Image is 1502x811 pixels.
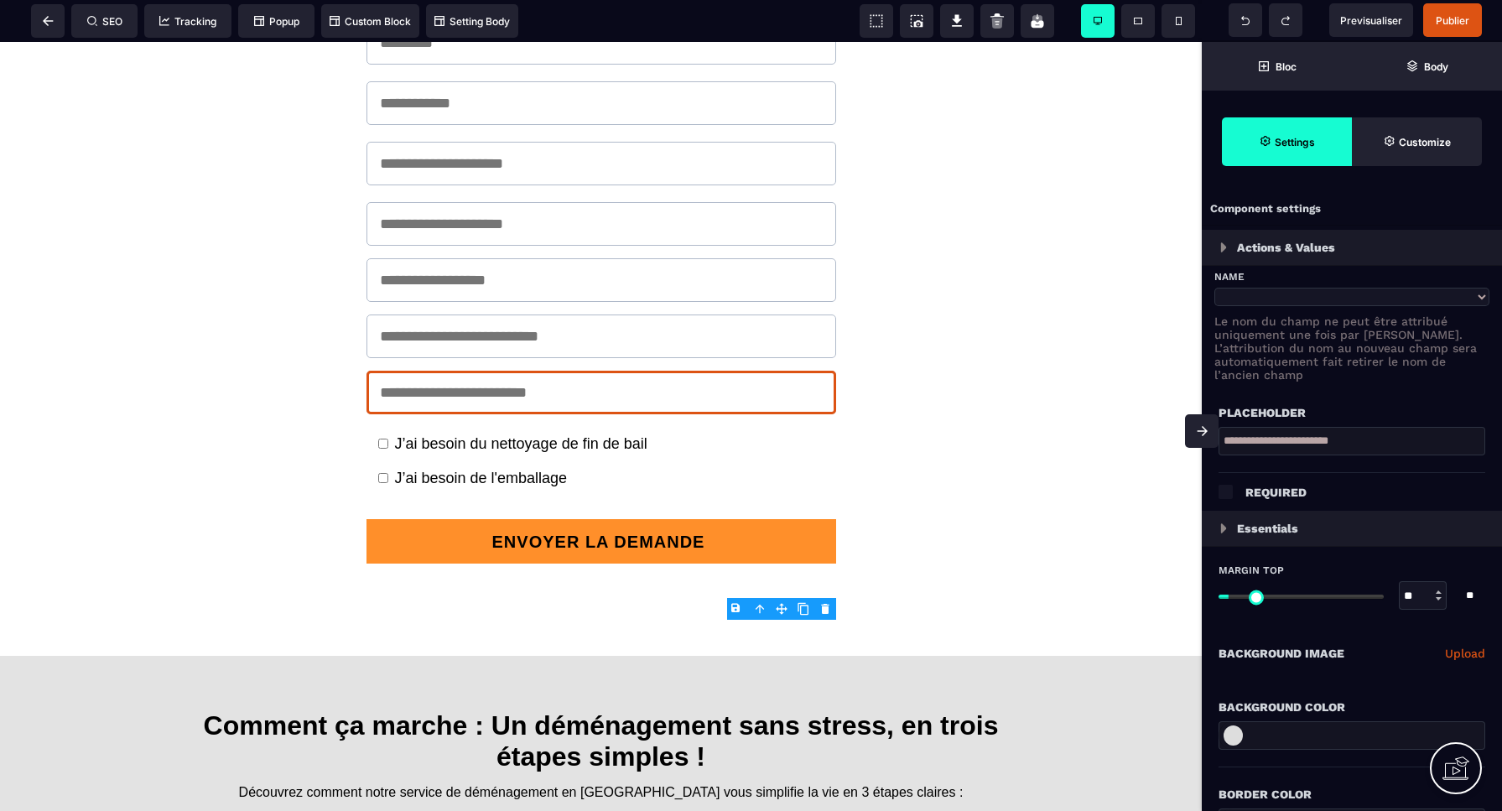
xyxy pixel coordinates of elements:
p: Le nom du champ ne peut être attribué uniquement une fois par [PERSON_NAME]. L’attribution du nom... [1214,315,1489,382]
strong: Customize [1399,136,1451,148]
p: Essentials [1237,518,1298,538]
span: Name [1214,270,1245,283]
span: Preview [1329,3,1413,37]
div: Required [1245,482,1485,502]
img: loading [1220,242,1227,252]
div: Border Color [1219,784,1485,804]
span: Tracking [159,15,216,28]
label: J’ai besoin du nettoyage de fin de bail [395,393,647,411]
span: Open Style Manager [1352,117,1482,166]
span: Open Layer Manager [1352,42,1502,91]
div: Placeholder [1219,403,1485,423]
h1: Comment ça marche : Un déménagement sans stress, en trois étapes simples ! [168,660,1034,739]
text: Découvrez comment notre service de déménagement en [GEOGRAPHIC_DATA] vous simplifie la vie en 3 é... [168,739,1034,762]
span: Settings [1222,117,1352,166]
p: Actions & Values [1237,237,1335,257]
span: Margin Top [1219,564,1284,577]
span: Popup [254,15,299,28]
strong: Body [1424,60,1448,73]
span: Previsualiser [1340,14,1402,27]
a: Upload [1445,643,1485,663]
img: loading [1220,523,1227,533]
div: Background Color [1219,697,1485,717]
p: Background Image [1219,643,1344,663]
div: Component settings [1202,193,1502,226]
span: Screenshot [900,4,933,38]
span: Setting Body [434,15,510,28]
strong: Bloc [1276,60,1297,73]
span: SEO [87,15,122,28]
span: Open Blocks [1202,42,1352,91]
button: ENVOYER LA DEMANDE [366,477,836,522]
strong: Settings [1275,136,1315,148]
span: View components [860,4,893,38]
span: Custom Block [330,15,411,28]
span: Publier [1436,14,1469,27]
label: J’ai besoin de l'emballage [395,428,568,445]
